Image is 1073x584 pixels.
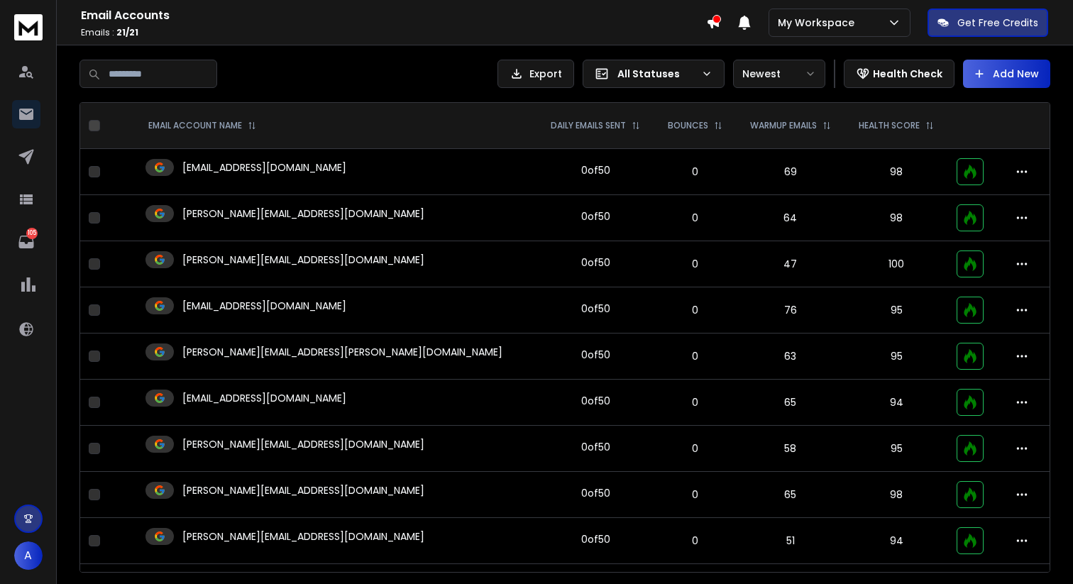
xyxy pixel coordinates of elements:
[736,195,845,241] td: 64
[859,120,920,131] p: HEALTH SCORE
[581,486,610,500] div: 0 of 50
[617,67,695,81] p: All Statuses
[14,541,43,570] button: A
[736,472,845,518] td: 65
[736,334,845,380] td: 63
[663,165,727,179] p: 0
[148,120,256,131] div: EMAIL ACCOUNT NAME
[736,149,845,195] td: 69
[26,228,38,239] p: 105
[663,487,727,502] p: 0
[957,16,1038,30] p: Get Free Credits
[497,60,574,88] button: Export
[733,60,825,88] button: Newest
[845,241,948,287] td: 100
[182,483,424,497] p: [PERSON_NAME][EMAIL_ADDRESS][DOMAIN_NAME]
[581,394,610,408] div: 0 of 50
[581,209,610,224] div: 0 of 50
[845,426,948,472] td: 95
[12,228,40,256] a: 105
[182,299,346,313] p: [EMAIL_ADDRESS][DOMAIN_NAME]
[81,7,706,24] h1: Email Accounts
[663,441,727,456] p: 0
[750,120,817,131] p: WARMUP EMAILS
[663,303,727,317] p: 0
[182,206,424,221] p: [PERSON_NAME][EMAIL_ADDRESS][DOMAIN_NAME]
[81,27,706,38] p: Emails :
[845,472,948,518] td: 98
[778,16,860,30] p: My Workspace
[663,395,727,409] p: 0
[581,440,610,454] div: 0 of 50
[845,287,948,334] td: 95
[736,426,845,472] td: 58
[736,287,845,334] td: 76
[116,26,138,38] span: 21 / 21
[581,163,610,177] div: 0 of 50
[182,253,424,267] p: [PERSON_NAME][EMAIL_ADDRESS][DOMAIN_NAME]
[581,532,610,546] div: 0 of 50
[182,529,424,544] p: [PERSON_NAME][EMAIL_ADDRESS][DOMAIN_NAME]
[182,345,502,359] p: [PERSON_NAME][EMAIL_ADDRESS][PERSON_NAME][DOMAIN_NAME]
[845,334,948,380] td: 95
[581,348,610,362] div: 0 of 50
[581,255,610,270] div: 0 of 50
[928,9,1048,37] button: Get Free Credits
[663,211,727,225] p: 0
[182,160,346,175] p: [EMAIL_ADDRESS][DOMAIN_NAME]
[845,518,948,564] td: 94
[963,60,1050,88] button: Add New
[668,120,708,131] p: BOUNCES
[581,302,610,316] div: 0 of 50
[663,349,727,363] p: 0
[182,391,346,405] p: [EMAIL_ADDRESS][DOMAIN_NAME]
[873,67,942,81] p: Health Check
[736,518,845,564] td: 51
[14,14,43,40] img: logo
[844,60,954,88] button: Health Check
[551,120,626,131] p: DAILY EMAILS SENT
[845,149,948,195] td: 98
[736,241,845,287] td: 47
[182,437,424,451] p: [PERSON_NAME][EMAIL_ADDRESS][DOMAIN_NAME]
[663,534,727,548] p: 0
[845,380,948,426] td: 94
[663,257,727,271] p: 0
[845,195,948,241] td: 98
[736,380,845,426] td: 65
